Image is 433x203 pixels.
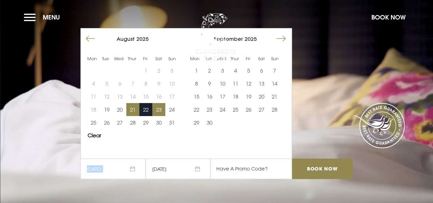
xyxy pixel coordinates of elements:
span: 2025 [137,36,149,42]
button: 26 [242,103,255,116]
button: 28 [126,116,139,129]
button: 24 [165,103,178,116]
td: Choose Monday, September 1, 2025 as your end date. [190,64,203,77]
td: Choose Wednesday, September 10, 2025 as your end date. [216,77,229,90]
td: Choose Wednesday, September 3, 2025 as your end date. [216,64,229,77]
button: 10 [216,77,229,90]
button: Move backward to switch to the previous month. [84,32,97,45]
input: Book Now [292,158,352,179]
button: Clear [88,133,101,138]
button: Menu [24,10,63,25]
td: Choose Tuesday, September 9, 2025 as your end date. [203,77,216,90]
button: 13 [255,77,268,90]
button: 27 [113,116,126,129]
button: 27 [255,103,268,116]
button: Move forward to switch to the next month. [275,32,288,45]
button: 29 [190,116,203,129]
input: Have A Promo Code? [211,158,292,179]
button: 30 [203,116,216,129]
button: 23 [152,103,165,116]
button: 19 [100,103,113,116]
button: 15 [190,90,203,103]
button: 17 [216,90,229,103]
td: Choose Tuesday, September 30, 2025 as your end date. [203,116,216,129]
button: 31 [165,116,178,129]
button: 11 [229,77,242,90]
button: Book Now [368,10,409,25]
button: 3 [216,64,229,77]
button: 2 [203,64,216,77]
span: August [117,36,135,42]
td: Choose Friday, September 12, 2025 as your end date. [242,77,255,90]
span: [DATE] [80,158,145,179]
td: Choose Monday, September 15, 2025 as your end date. [190,90,203,103]
button: 16 [203,90,216,103]
button: 30 [152,116,165,129]
button: 8 [190,77,203,90]
td: Choose Sunday, August 24, 2025 as your end date. [165,103,178,116]
td: Choose Wednesday, August 27, 2025 as your end date. [113,116,126,129]
td: Choose Saturday, August 23, 2025 as your end date. [152,103,165,116]
td: Choose Tuesday, September 23, 2025 as your end date. [203,103,216,116]
button: 14 [268,77,281,90]
td: Choose Tuesday, August 26, 2025 as your end date. [100,116,113,129]
td: Choose Sunday, September 28, 2025 as your end date. [268,103,281,116]
td: Choose Tuesday, September 16, 2025 as your end date. [203,90,216,103]
td: Choose Monday, August 25, 2025 as your end date. [87,116,100,129]
button: 7 [268,64,281,77]
span: [DATE] [145,158,211,179]
button: 19 [242,90,255,103]
button: 20 [113,103,126,116]
td: Choose Wednesday, August 20, 2025 as your end date. [113,103,126,116]
td: Choose Friday, September 19, 2025 as your end date. [242,90,255,103]
button: 20 [255,90,268,103]
span: Menu [43,13,60,21]
button: 25 [87,116,100,129]
td: Choose Thursday, September 4, 2025 as your end date. [229,64,242,77]
button: 9 [203,77,216,90]
button: 22 [190,103,203,116]
button: 18 [229,90,242,103]
td: Choose Wednesday, September 24, 2025 as your end date. [216,103,229,116]
td: Choose Sunday, August 31, 2025 as your end date. [165,116,178,129]
td: Choose Wednesday, September 17, 2025 as your end date. [216,90,229,103]
td: Choose Monday, September 22, 2025 as your end date. [190,103,203,116]
button: 23 [203,103,216,116]
button: 6 [255,64,268,77]
td: Choose Friday, August 22, 2025 as your end date. [139,103,152,116]
td: Choose Friday, September 26, 2025 as your end date. [242,103,255,116]
button: 22 [139,103,152,116]
td: Choose Thursday, September 11, 2025 as your end date. [229,77,242,90]
button: 4 [229,64,242,77]
td: Choose Saturday, August 30, 2025 as your end date. [152,116,165,129]
button: 21 [268,90,281,103]
td: Choose Thursday, September 18, 2025 as your end date. [229,90,242,103]
td: Selected. Thursday, August 21, 2025 [126,103,139,116]
button: 1 [190,64,203,77]
td: Choose Saturday, September 27, 2025 as your end date. [255,103,268,116]
button: 12 [242,77,255,90]
td: Choose Thursday, September 25, 2025 as your end date. [229,103,242,116]
td: Choose Saturday, September 6, 2025 as your end date. [255,64,268,77]
button: 28 [268,103,281,116]
td: Choose Sunday, September 14, 2025 as your end date. [268,77,281,90]
td: Choose Thursday, August 28, 2025 as your end date. [126,116,139,129]
td: Choose Saturday, September 13, 2025 as your end date. [255,77,268,90]
button: 25 [229,103,242,116]
td: Choose Sunday, September 7, 2025 as your end date. [268,64,281,77]
button: 24 [216,103,229,116]
button: 21 [126,103,139,116]
button: 29 [139,116,152,129]
td: Choose Friday, August 29, 2025 as your end date. [139,116,152,129]
td: Choose Sunday, September 21, 2025 as your end date. [268,90,281,103]
span: 2025 [245,36,257,42]
td: Choose Monday, September 29, 2025 as your end date. [190,116,203,129]
img: Clandeboye Lodge [195,13,236,61]
td: Choose Monday, September 8, 2025 as your end date. [190,77,203,90]
button: 26 [100,116,113,129]
td: Choose Friday, September 5, 2025 as your end date. [242,64,255,77]
td: Choose Tuesday, September 2, 2025 as your end date. [203,64,216,77]
td: Choose Tuesday, August 19, 2025 as your end date. [100,103,113,116]
td: Choose Saturday, September 20, 2025 as your end date. [255,90,268,103]
button: 5 [242,64,255,77]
